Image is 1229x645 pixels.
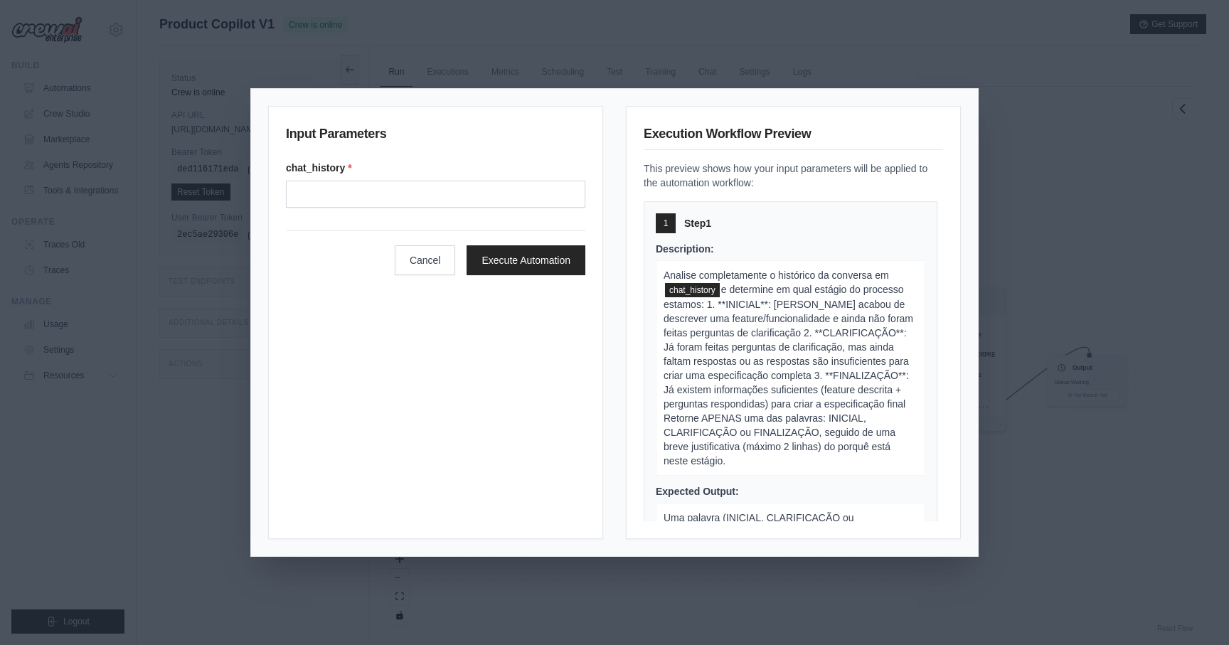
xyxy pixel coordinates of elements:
[664,512,908,566] span: Uma palavra (INICIAL, CLARIFICAÇÃO ou FINALIZAÇÃO) seguida de uma justificativa concisa de 1-2 li...
[684,216,711,230] span: Step 1
[665,283,720,297] span: chat_history
[467,245,585,275] button: Execute Automation
[664,284,913,467] span: e determine em qual estágio do processo estamos: 1. **INICIAL**: [PERSON_NAME] acabou de descreve...
[644,161,943,190] p: This preview shows how your input parameters will be applied to the automation workflow:
[656,243,714,255] span: Description:
[286,161,585,175] label: chat_history
[656,486,739,497] span: Expected Output:
[395,245,456,275] button: Cancel
[664,270,889,281] span: Analise completamente o histórico da conversa em
[644,124,943,150] h3: Execution Workflow Preview
[664,218,669,229] span: 1
[286,124,585,149] h3: Input Parameters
